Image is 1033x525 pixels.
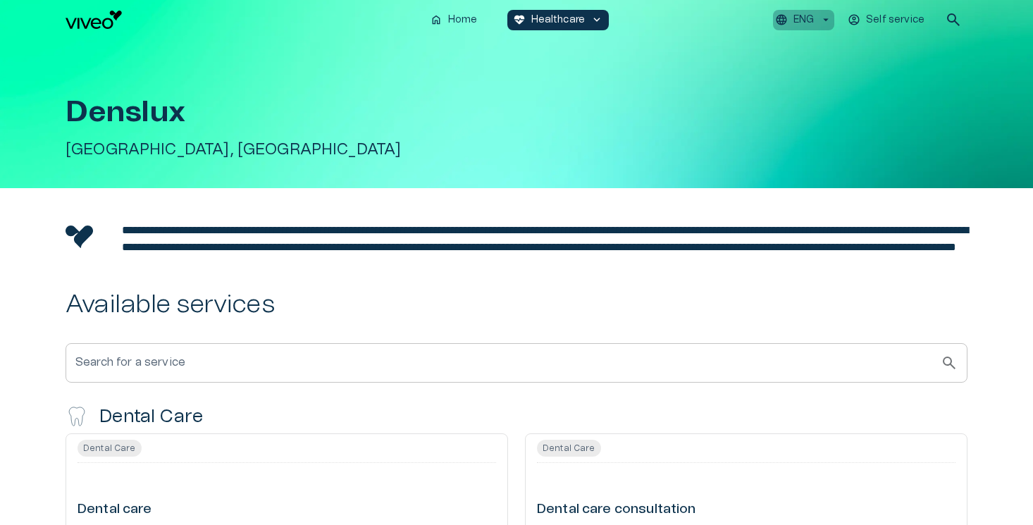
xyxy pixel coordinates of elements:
span: search [941,354,958,371]
img: Denslux logo [66,226,94,248]
span: search [945,11,962,28]
p: Home [448,13,478,27]
h5: [GEOGRAPHIC_DATA], [GEOGRAPHIC_DATA] [66,140,967,160]
h6: Dental care [78,500,152,519]
span: ecg_heart [513,13,526,26]
p: Healthcare [531,13,586,27]
button: homeHome [424,10,485,30]
img: Viveo logo [66,11,122,29]
span: Dental Care [537,440,601,457]
button: ecg_heartHealthcarekeyboard_arrow_down [507,10,610,30]
h6: Dental care consultation [537,500,696,519]
p: ENG [793,13,814,27]
h1: Denslux [66,96,967,128]
button: Self service [846,10,928,30]
div: editable markdown [122,222,967,256]
h2: Available services [66,290,967,320]
button: open search modal [939,6,967,34]
p: Self service [866,13,924,27]
a: Navigate to homepage [66,11,419,29]
button: ENG [773,10,834,30]
h4: Dental Care [99,405,203,428]
span: Dental Care [78,440,142,457]
span: home [430,13,443,26]
span: keyboard_arrow_down [590,13,603,26]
